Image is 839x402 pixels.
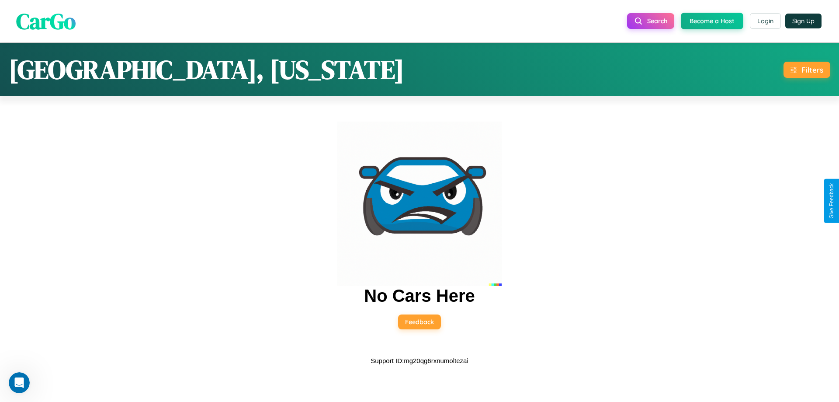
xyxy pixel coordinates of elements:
button: Filters [784,62,830,78]
p: Support ID: mg20qg6rxnumoltezai [371,355,468,367]
img: car [337,122,502,286]
h2: No Cars Here [364,286,475,306]
button: Login [750,13,781,29]
button: Sign Up [785,14,822,28]
iframe: Intercom live chat [9,372,30,393]
span: CarGo [16,6,76,36]
h1: [GEOGRAPHIC_DATA], [US_STATE] [9,52,404,87]
button: Feedback [398,315,441,329]
button: Search [627,13,674,29]
button: Become a Host [681,13,743,29]
div: Give Feedback [829,183,835,219]
span: Search [647,17,667,25]
div: Filters [801,65,823,74]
